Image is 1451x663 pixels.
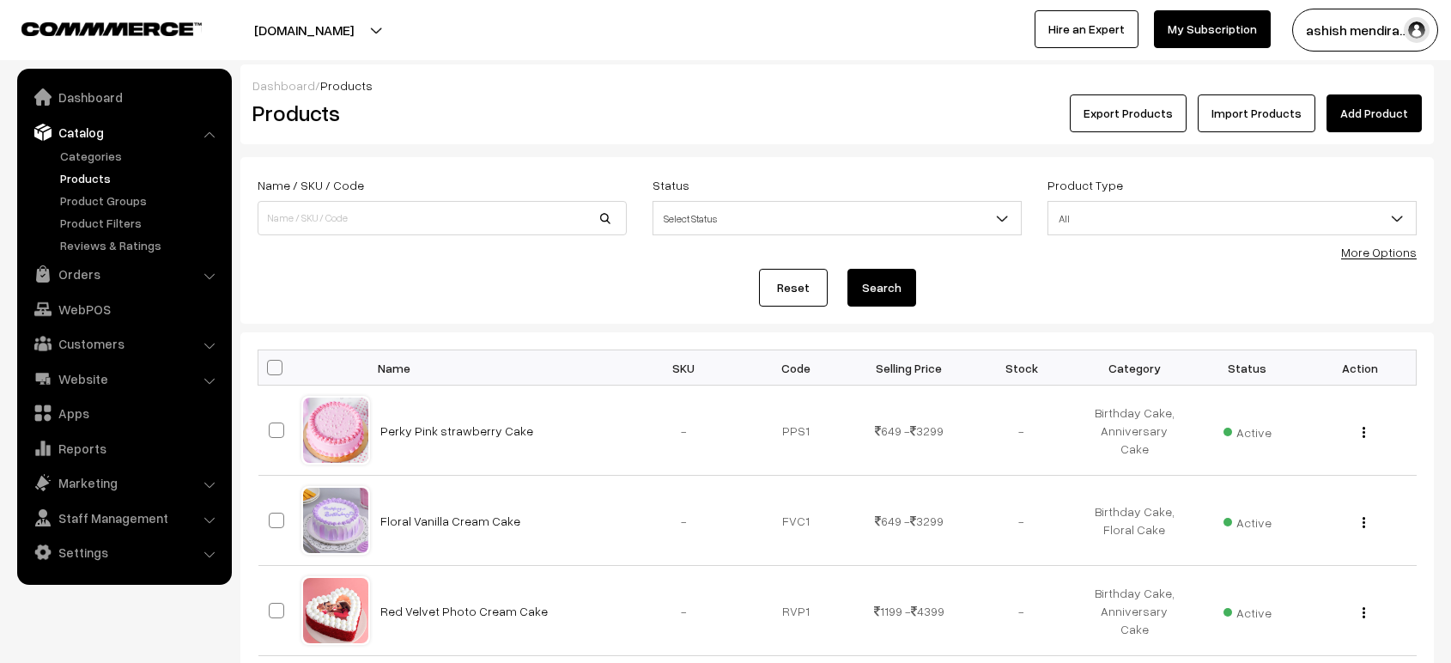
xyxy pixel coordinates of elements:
[628,386,740,476] td: -
[370,350,628,386] th: Name
[1078,566,1191,656] td: Birthday Cake, Anniversary Cake
[740,566,853,656] td: RVP1
[1363,517,1365,528] img: Menu
[1223,599,1272,622] span: Active
[628,476,740,566] td: -
[1078,350,1191,386] th: Category
[258,176,364,194] label: Name / SKU / Code
[21,433,226,464] a: Reports
[653,204,1021,234] span: Select Status
[1404,17,1430,43] img: user
[21,17,172,38] a: COMMMERCE
[21,398,226,429] a: Apps
[965,350,1078,386] th: Stock
[320,78,373,93] span: Products
[1191,350,1303,386] th: Status
[21,259,226,289] a: Orders
[21,294,226,325] a: WebPOS
[628,566,740,656] td: -
[21,537,226,568] a: Settings
[965,476,1078,566] td: -
[1154,10,1271,48] a: My Subscription
[380,423,533,438] a: Perky Pink strawberry Cake
[56,192,226,210] a: Product Groups
[21,22,202,35] img: COMMMERCE
[1048,204,1416,234] span: All
[252,100,625,126] h2: Products
[252,78,315,93] a: Dashboard
[1223,509,1272,532] span: Active
[1363,607,1365,618] img: Menu
[965,386,1078,476] td: -
[653,201,1022,235] span: Select Status
[21,467,226,498] a: Marketing
[194,9,414,52] button: [DOMAIN_NAME]
[1035,10,1138,48] a: Hire an Expert
[380,514,520,528] a: Floral Vanilla Cream Cake
[21,363,226,394] a: Website
[1047,201,1417,235] span: All
[853,476,965,566] td: 649 - 3299
[1078,476,1191,566] td: Birthday Cake, Floral Cake
[1047,176,1123,194] label: Product Type
[740,476,853,566] td: FVC1
[258,201,627,235] input: Name / SKU / Code
[1223,419,1272,441] span: Active
[1363,427,1365,438] img: Menu
[740,350,853,386] th: Code
[1327,94,1422,132] a: Add Product
[853,386,965,476] td: 649 - 3299
[1303,350,1416,386] th: Action
[56,147,226,165] a: Categories
[628,350,740,386] th: SKU
[21,82,226,113] a: Dashboard
[853,566,965,656] td: 1199 - 4399
[965,566,1078,656] td: -
[653,176,689,194] label: Status
[847,269,916,307] button: Search
[1198,94,1315,132] a: Import Products
[56,236,226,254] a: Reviews & Ratings
[853,350,965,386] th: Selling Price
[1078,386,1191,476] td: Birthday Cake, Anniversary Cake
[56,169,226,187] a: Products
[1070,94,1187,132] button: Export Products
[1341,245,1417,259] a: More Options
[759,269,828,307] a: Reset
[1292,9,1438,52] button: ashish mendira…
[740,386,853,476] td: PPS1
[56,214,226,232] a: Product Filters
[21,117,226,148] a: Catalog
[252,76,1422,94] div: /
[21,328,226,359] a: Customers
[21,502,226,533] a: Staff Management
[380,604,548,618] a: Red Velvet Photo Cream Cake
